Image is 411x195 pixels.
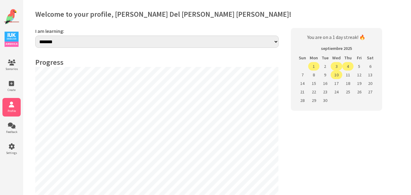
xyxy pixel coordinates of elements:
[297,54,308,62] th: Sun
[319,62,331,71] td: 2
[308,62,319,71] td: 1
[5,32,19,47] img: IUK Logo
[2,109,21,113] span: Profile
[365,54,376,62] th: Sat
[2,67,21,71] span: Scenarios
[319,79,331,88] td: 16
[297,88,308,96] td: 21
[342,79,354,88] td: 18
[297,96,308,105] td: 28
[2,88,21,92] span: Create
[308,88,319,96] td: 22
[35,9,399,19] h2: Welcome to your profile, [PERSON_NAME] Del [PERSON_NAME] [PERSON_NAME]!
[321,46,352,51] span: septiembre 2025
[297,79,308,88] td: 14
[35,28,279,34] label: I am learning:
[2,130,21,134] span: Feedback
[308,96,319,105] td: 29
[331,54,342,62] th: Wed
[365,62,376,71] td: 6
[342,62,354,71] td: 4
[354,88,365,96] td: 26
[2,151,21,155] span: Settings
[331,71,342,79] td: 10
[319,96,331,105] td: 30
[354,79,365,88] td: 19
[331,88,342,96] td: 24
[342,88,354,96] td: 25
[342,71,354,79] td: 11
[365,79,376,88] td: 20
[319,54,331,62] th: Tue
[4,9,19,24] img: Website Logo
[365,88,376,96] td: 27
[354,54,365,62] th: Fri
[319,71,331,79] td: 9
[35,57,279,67] h4: Progress
[354,62,365,71] td: 5
[365,71,376,79] td: 13
[354,71,365,79] td: 12
[319,88,331,96] td: 23
[308,71,319,79] td: 8
[297,34,376,40] p: You are on a 1 day streak! 🔥
[297,71,308,79] td: 7
[331,62,342,71] td: 3
[342,54,354,62] th: Thu
[308,79,319,88] td: 15
[308,54,319,62] th: Mon
[331,79,342,88] td: 17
